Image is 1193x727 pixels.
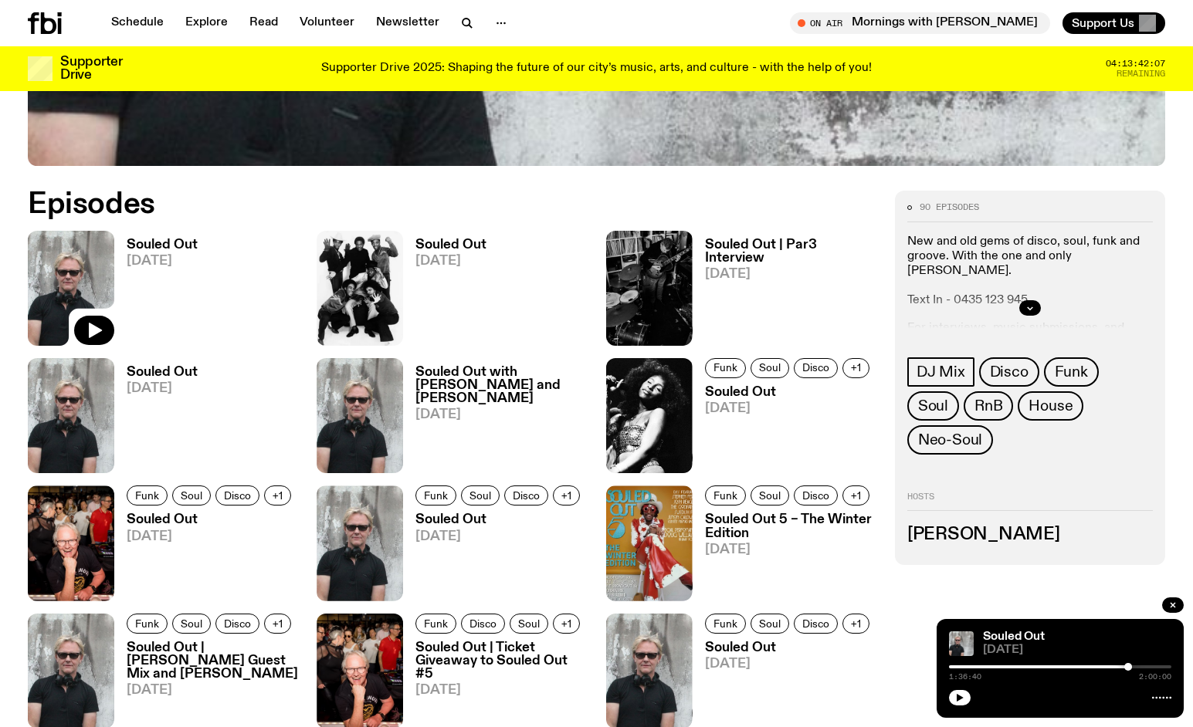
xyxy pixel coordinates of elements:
[907,492,1153,510] h2: Hosts
[705,268,876,281] span: [DATE]
[705,614,746,634] a: Funk
[415,641,587,681] h3: Souled Out | Ticket Giveaway to Souled Out #5
[1055,363,1088,380] span: Funk
[415,408,587,421] span: [DATE]
[181,617,202,629] span: Soul
[415,255,486,268] span: [DATE]
[317,485,403,600] img: Stephen looks directly at the camera, wearing a black tee, black sunglasses and headphones around...
[403,513,585,600] a: Souled Out[DATE]
[215,485,259,506] a: Disco
[240,12,287,34] a: Read
[102,12,173,34] a: Schedule
[469,490,491,502] span: Soul
[518,617,540,629] span: Soul
[264,485,291,506] button: +1
[851,362,861,374] span: +1
[461,485,500,506] a: Soul
[553,614,580,634] button: +1
[504,485,548,506] a: Disco
[705,238,876,265] h3: Souled Out | Par3 Interview
[693,386,874,473] a: Souled Out[DATE]
[907,234,1153,308] p: New and old gems of disco, soul, funk and groove. With the one and only [PERSON_NAME]. Text In - ...
[759,617,781,629] span: Soul
[135,490,159,502] span: Funk
[759,362,781,374] span: Soul
[1029,397,1073,414] span: House
[127,530,296,543] span: [DATE]
[705,358,746,378] a: Funk
[794,485,838,506] a: Disco
[705,658,874,671] span: [DATE]
[424,490,448,502] span: Funk
[415,530,585,543] span: [DATE]
[802,490,829,502] span: Disco
[127,366,198,379] h3: Souled Out
[513,490,540,502] span: Disco
[415,238,486,252] h3: Souled Out
[224,617,251,629] span: Disco
[1117,69,1165,78] span: Remaining
[561,490,571,502] span: +1
[802,362,829,374] span: Disco
[979,357,1039,387] a: Disco
[403,366,587,473] a: Souled Out with [PERSON_NAME] and [PERSON_NAME][DATE]
[510,614,548,634] a: Soul
[561,617,571,629] span: +1
[127,641,298,681] h3: Souled Out | [PERSON_NAME] Guest Mix and [PERSON_NAME]
[172,614,211,634] a: Soul
[317,358,403,473] img: Stephen looks directly at the camera, wearing a black tee, black sunglasses and headphones around...
[1106,59,1165,68] span: 04:13:42:07
[920,203,979,211] span: 90 episodes
[949,673,981,681] span: 1:36:40
[415,485,456,506] a: Funk
[693,238,876,346] a: Souled Out | Par3 Interview[DATE]
[713,617,737,629] span: Funk
[983,644,1171,656] span: [DATE]
[842,614,869,634] button: +1
[28,358,114,473] img: Stephen looks directly at the camera, wearing a black tee, black sunglasses and headphones around...
[172,485,211,506] a: Soul
[273,617,283,629] span: +1
[135,617,159,629] span: Funk
[114,513,296,600] a: Souled Out[DATE]
[28,191,780,218] h2: Episodes
[802,617,829,629] span: Disco
[705,641,874,654] h3: Souled Out
[974,397,1002,414] span: RnB
[907,425,993,455] a: Neo-Soul
[713,490,737,502] span: Funk
[28,231,114,346] img: Stephen looks directly at the camera, wearing a black tee, black sunglasses and headphones around...
[290,12,364,34] a: Volunteer
[949,631,974,656] img: Stephen looks directly at the camera, wearing a black tee, black sunglasses and headphones around...
[851,617,861,629] span: +1
[983,631,1045,643] a: Souled Out
[917,363,965,380] span: DJ Mix
[1139,673,1171,681] span: 2:00:00
[367,12,449,34] a: Newsletter
[415,684,587,697] span: [DATE]
[842,358,869,378] button: +1
[751,614,789,634] a: Soul
[794,614,838,634] a: Disco
[415,366,587,405] h3: Souled Out with [PERSON_NAME] and [PERSON_NAME]
[114,238,198,346] a: Souled Out[DATE]
[851,490,861,502] span: +1
[224,490,251,502] span: Disco
[273,490,283,502] span: +1
[181,490,202,502] span: Soul
[713,362,737,374] span: Funk
[415,614,456,634] a: Funk
[461,614,505,634] a: Disco
[127,238,198,252] h3: Souled Out
[759,490,781,502] span: Soul
[705,386,874,399] h3: Souled Out
[127,255,198,268] span: [DATE]
[751,358,789,378] a: Soul
[127,382,198,395] span: [DATE]
[918,397,948,414] span: Soul
[705,485,746,506] a: Funk
[964,391,1013,421] a: RnB
[176,12,237,34] a: Explore
[469,617,497,629] span: Disco
[794,358,838,378] a: Disco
